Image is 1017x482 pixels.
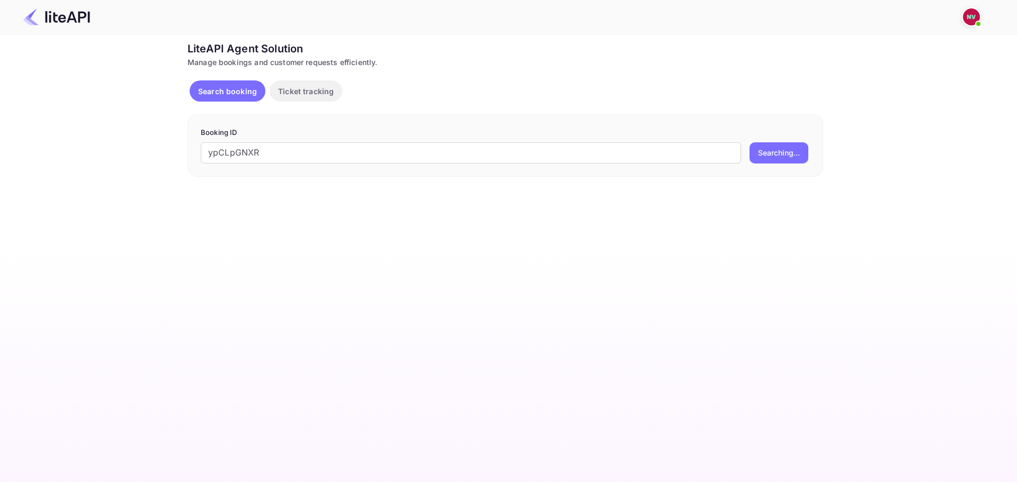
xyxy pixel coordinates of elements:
div: Manage bookings and customer requests efficiently. [188,57,823,68]
p: Search booking [198,86,257,97]
div: LiteAPI Agent Solution [188,41,823,57]
input: Enter Booking ID (e.g., 63782194) [201,142,741,163]
p: Booking ID [201,128,810,138]
img: LiteAPI Logo [23,8,90,25]
button: Searching... [750,142,808,163]
img: Nicholas Valbusa [963,8,980,25]
p: Ticket tracking [278,86,334,97]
